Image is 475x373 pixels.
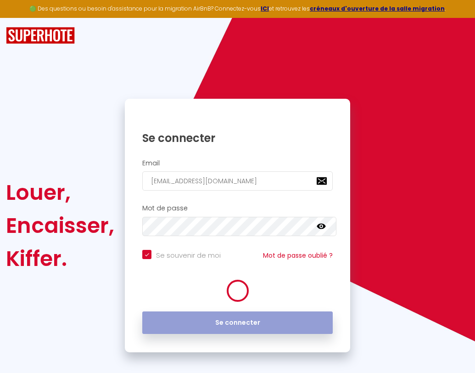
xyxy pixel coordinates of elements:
a: Mot de passe oublié ? [263,251,333,260]
div: Kiffer. [6,242,114,275]
h2: Email [142,159,333,167]
div: Louer, [6,176,114,209]
h2: Mot de passe [142,204,333,212]
img: SuperHote logo [6,27,75,44]
h1: Se connecter [142,131,333,145]
button: Ouvrir le widget de chat LiveChat [7,4,35,31]
div: Encaisser, [6,209,114,242]
a: créneaux d'ouverture de la salle migration [310,5,445,12]
a: ICI [261,5,269,12]
button: Se connecter [142,311,333,334]
input: Ton Email [142,171,333,191]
